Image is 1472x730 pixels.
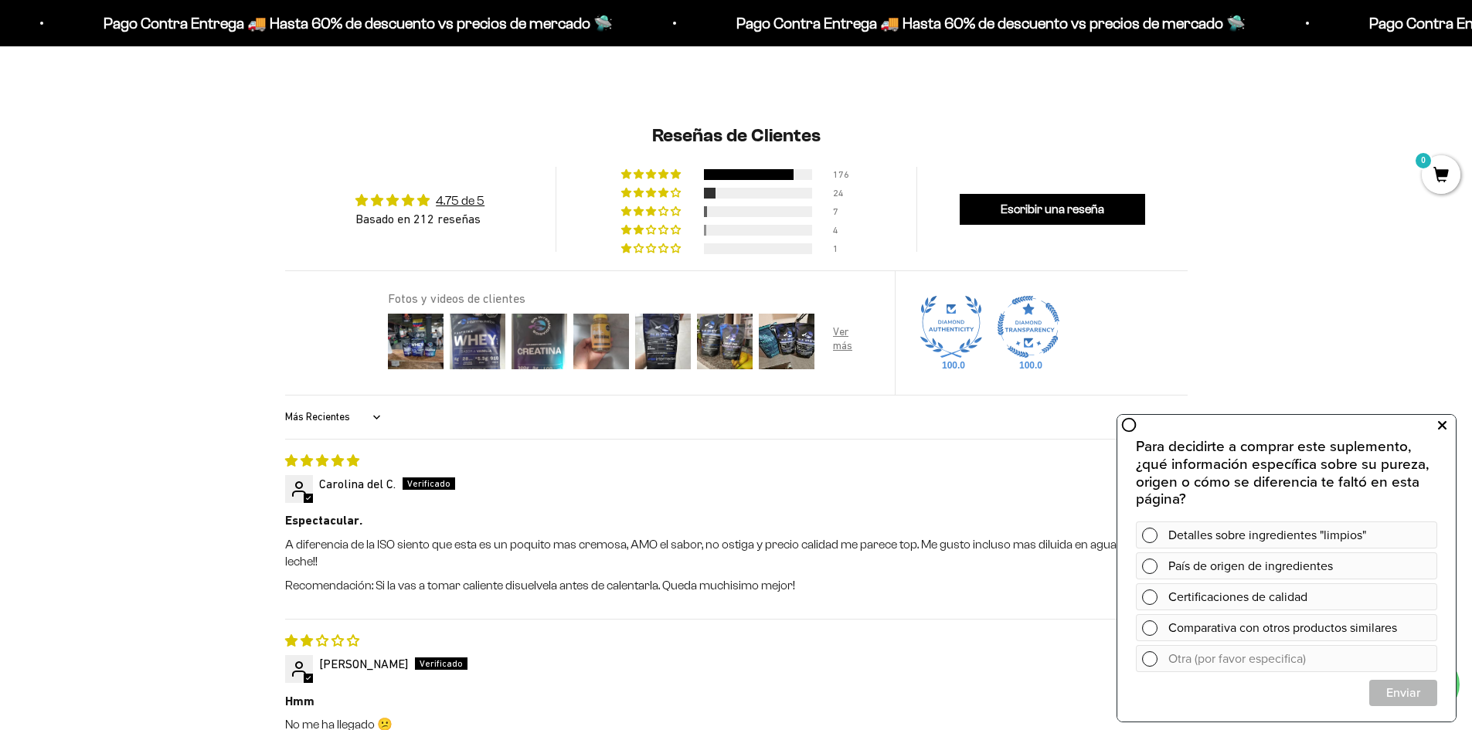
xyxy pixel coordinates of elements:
b: Espectacular. [285,512,1188,529]
div: 0% (1) reviews with 1 star rating [621,243,683,254]
iframe: zigpoll-iframe [1117,413,1456,722]
div: 11% (24) reviews with 4 star rating [621,188,683,199]
a: Escribir una reseña [960,194,1145,225]
img: User picture [818,311,879,372]
img: User picture [756,311,818,372]
div: Average rating is 4.75 stars [355,192,484,209]
div: 7 [833,206,852,217]
div: 100.0 [939,359,964,372]
mark: 0 [1414,151,1433,170]
div: 24 [833,188,852,199]
select: Sort dropdown [285,402,385,433]
div: 83% (176) reviews with 5 star rating [621,169,683,180]
img: User picture [570,311,632,372]
h2: Reseñas de Clientes [285,123,1188,149]
a: Judge.me Diamond Transparent Shop medal 100.0 [998,296,1059,358]
a: 0 [1422,168,1460,185]
img: User picture [447,311,508,372]
div: Diamond Authentic Shop. 100% of published reviews are verified reviews [920,296,982,362]
div: 100.0 [1016,359,1041,372]
div: 4 [833,225,852,236]
span: 2 star review [285,633,359,647]
div: Basado en 212 reseñas [355,210,484,227]
span: Carolina del C. [319,477,396,491]
p: A diferencia de la ISO siento que esta es un poquito mas cremosa, AMO el sabor, no ostiga y preci... [285,536,1188,571]
p: Recomendación: Si la vas a tomar caliente disuelvela antes de calentarla. Queda muchisimo mejor! [285,577,1188,594]
a: 4.75 de 5 [436,194,484,207]
p: Pago Contra Entrega 🚚 Hasta 60% de descuento vs precios de mercado 🛸 [104,11,613,36]
div: Diamond Transparent Shop. Published 100% of verified reviews received in total [998,296,1059,362]
span: [PERSON_NAME] [319,657,408,671]
b: Hmm [285,693,1188,710]
span: 5 star review [285,453,359,467]
div: 3% (7) reviews with 3 star rating [621,206,683,217]
div: Fotos y videos de clientes [388,290,876,307]
div: 176 [833,169,852,180]
img: Judge.me Diamond Transparent Shop medal [998,296,1059,358]
p: Pago Contra Entrega 🚚 Hasta 60% de descuento vs precios de mercado 🛸 [736,11,1246,36]
img: User picture [694,311,756,372]
img: Judge.me Diamond Authentic Shop medal [920,296,982,358]
div: 2% (4) reviews with 2 star rating [621,225,683,236]
img: User picture [508,311,570,372]
div: 1 [833,243,852,254]
a: Judge.me Diamond Authentic Shop medal 100.0 [920,296,982,358]
img: User picture [632,311,694,372]
img: User picture [385,311,447,372]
